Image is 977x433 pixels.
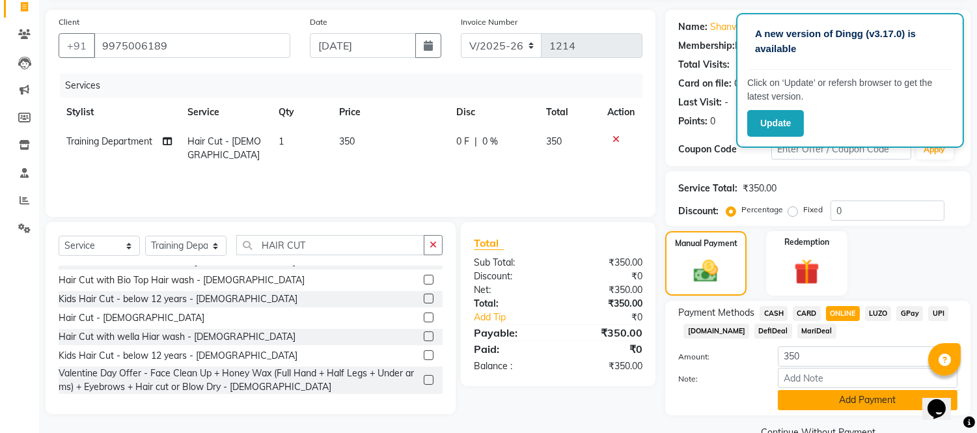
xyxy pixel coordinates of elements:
input: Search or Scan [236,235,424,255]
button: Add Payment [778,390,957,410]
span: 350 [546,135,562,147]
button: +91 [59,33,95,58]
div: ₹350.00 [743,182,777,195]
span: 0 F [456,135,469,148]
div: ₹350.00 [558,256,653,270]
div: ₹350.00 [558,283,653,297]
div: Discount: [678,204,719,218]
label: Manual Payment [675,238,737,249]
img: _gift.svg [786,256,827,288]
div: ₹0 [574,311,653,324]
button: Update [747,110,804,137]
div: ₹350.00 [558,325,653,341]
div: Discount: [464,270,558,283]
div: Valentine Day Offer - Face Clean Up + Honey Wax (Full Hand + Half Legs + Under arms) + Eyebrows +... [59,367,419,394]
label: Redemption [784,236,829,248]
div: Card on file: [678,77,732,91]
div: Hair Cut with wella Hiar wash - [DEMOGRAPHIC_DATA] [59,330,296,344]
div: Name: [678,20,708,34]
span: CASH [760,306,788,321]
img: _cash.svg [686,257,725,285]
th: Action [599,98,642,127]
th: Service [180,98,270,127]
span: UPI [928,306,948,321]
a: Shanvas [710,20,746,34]
span: [DOMAIN_NAME] [683,324,749,339]
div: Last Visit: [678,96,722,109]
span: LUZO [865,306,892,321]
span: DefiDeal [754,324,792,339]
div: Sub Total: [464,256,558,270]
input: Amount [778,346,957,367]
span: ONLINE [826,306,860,321]
span: Total [474,236,504,250]
label: Amount: [668,351,768,363]
div: Services [60,74,652,98]
div: Total Visits: [678,58,730,72]
div: Coupon Code [678,143,771,156]
div: No Active Membership [678,39,957,53]
th: Qty [271,98,331,127]
span: Hair Cut - [DEMOGRAPHIC_DATA] [187,135,261,161]
div: Hair Cut - [DEMOGRAPHIC_DATA] [59,311,204,325]
span: MariDeal [797,324,836,339]
div: 0 [734,77,739,91]
span: 1 [279,135,284,147]
div: ₹350.00 [558,297,653,311]
div: Hair Cut with Bio Top Hair wash - [DEMOGRAPHIC_DATA] [59,273,305,287]
span: 0 % [482,135,498,148]
span: Payment Methods [678,306,754,320]
th: Total [538,98,599,127]
span: CARD [793,306,821,321]
div: ₹0 [558,341,653,357]
label: Invoice Number [461,16,517,28]
div: Points: [678,115,708,128]
label: Percentage [741,204,783,216]
th: Disc [448,98,538,127]
div: Service Total: [678,182,737,195]
input: Add Note [778,368,957,388]
label: Client [59,16,79,28]
div: Paid: [464,341,558,357]
label: Fixed [803,204,823,216]
div: Kids Hair Cut - below 12 years - [DEMOGRAPHIC_DATA] [59,349,297,363]
div: Total: [464,297,558,311]
p: A new version of Dingg (v3.17.0) is available [755,27,945,56]
span: | [475,135,477,148]
p: Click on ‘Update’ or refersh browser to get the latest version. [747,76,953,104]
div: ₹350.00 [558,359,653,373]
div: Balance : [464,359,558,373]
a: Add Tip [464,311,574,324]
div: ₹0 [558,270,653,283]
span: Training Department [66,135,152,147]
div: Payable: [464,325,558,341]
input: Search by Name/Mobile/Email/Code [94,33,290,58]
input: Enter Offer / Coupon Code [771,139,911,160]
div: Membership: [678,39,735,53]
span: 350 [339,135,355,147]
span: GPay [896,306,923,321]
label: Note: [668,373,768,385]
button: Apply [916,140,954,160]
th: Price [331,98,448,127]
div: - [724,96,728,109]
div: 0 [710,115,715,128]
th: Stylist [59,98,180,127]
label: Date [310,16,327,28]
div: Kids Hair Cut - below 12 years - [DEMOGRAPHIC_DATA] [59,292,297,306]
div: Net: [464,283,558,297]
iframe: chat widget [922,381,964,420]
